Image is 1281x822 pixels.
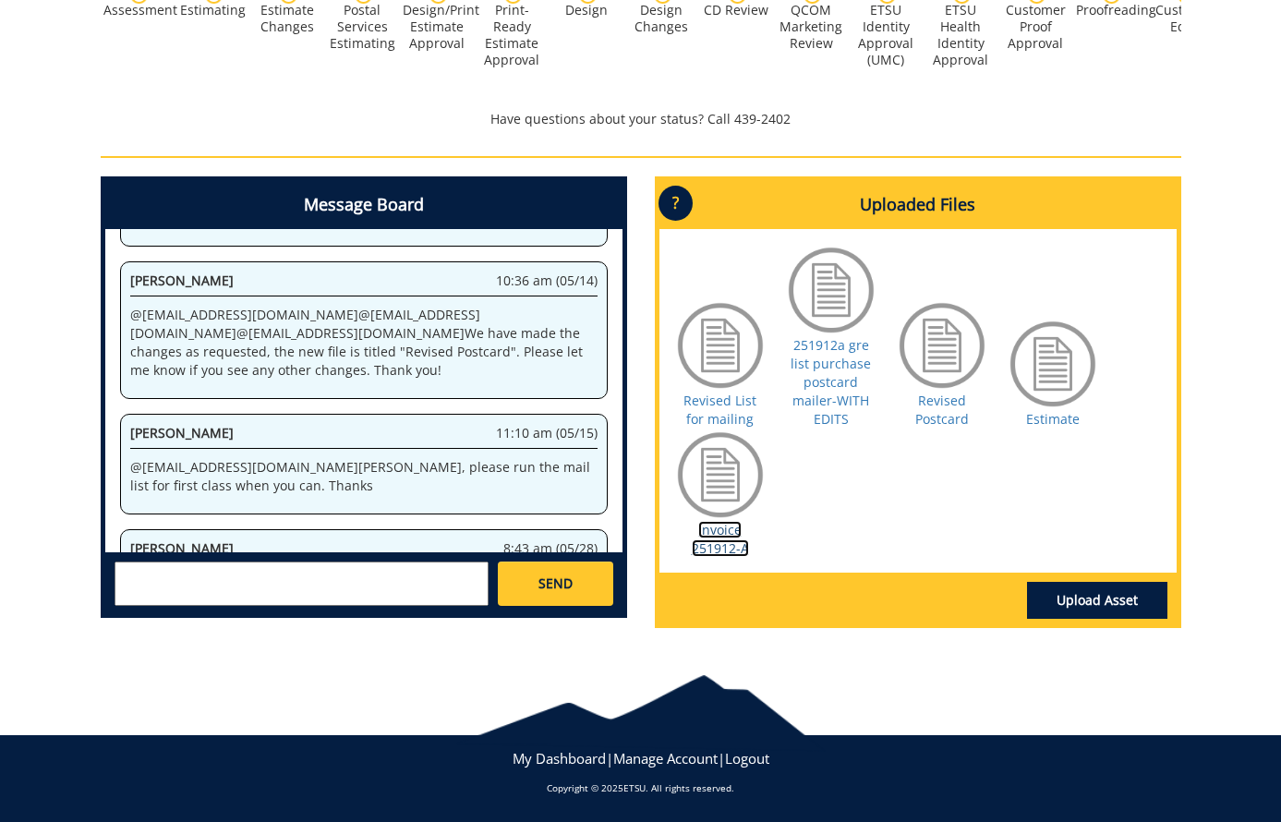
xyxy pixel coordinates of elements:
[496,424,598,442] span: 11:10 am (05/15)
[498,562,612,606] a: SEND
[791,336,871,428] a: 251912a gre list purchase postcard mailer-WITH EDITS
[1076,2,1145,18] div: Proofreading
[130,458,598,495] p: @ [EMAIL_ADDRESS][DOMAIN_NAME] [PERSON_NAME], please run the mail list for first class when you c...
[692,521,749,557] a: Invoice 251912-A
[101,110,1181,128] p: Have questions about your status? Call 439-2402
[496,272,598,290] span: 10:36 am (05/14)
[130,306,598,380] p: @ [EMAIL_ADDRESS][DOMAIN_NAME] @ [EMAIL_ADDRESS][DOMAIN_NAME] @ [EMAIL_ADDRESS][DOMAIN_NAME] We h...
[130,539,234,557] span: [PERSON_NAME]
[1027,582,1167,619] a: Upload Asset
[103,2,173,18] div: Assessment
[130,272,234,289] span: [PERSON_NAME]
[683,392,756,428] a: Revised List for mailing
[513,749,606,768] a: My Dashboard
[253,2,322,35] div: Estimate Changes
[328,2,397,52] div: Postal Services Estimating
[477,2,547,68] div: Print-Ready Estimate Approval
[915,392,969,428] a: Revised Postcard
[852,2,921,68] div: ETSU Identity Approval (UMC)
[777,2,846,52] div: QCOM Marketing Review
[403,2,472,52] div: Design/Print Estimate Approval
[1151,2,1220,35] div: Customer Edits
[130,424,234,441] span: [PERSON_NAME]
[1001,2,1070,52] div: Customer Proof Approval
[623,781,646,794] a: ETSU
[725,749,769,768] a: Logout
[659,186,693,221] p: ?
[1026,410,1080,428] a: Estimate
[552,2,622,18] div: Design
[627,2,696,35] div: Design Changes
[659,181,1177,229] h4: Uploaded Files
[178,2,248,18] div: Estimating
[503,539,598,558] span: 8:43 am (05/28)
[538,574,573,593] span: SEND
[105,181,622,229] h4: Message Board
[702,2,771,18] div: CD Review
[115,562,489,606] textarea: messageToSend
[926,2,996,68] div: ETSU Health Identity Approval
[613,749,718,768] a: Manage Account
